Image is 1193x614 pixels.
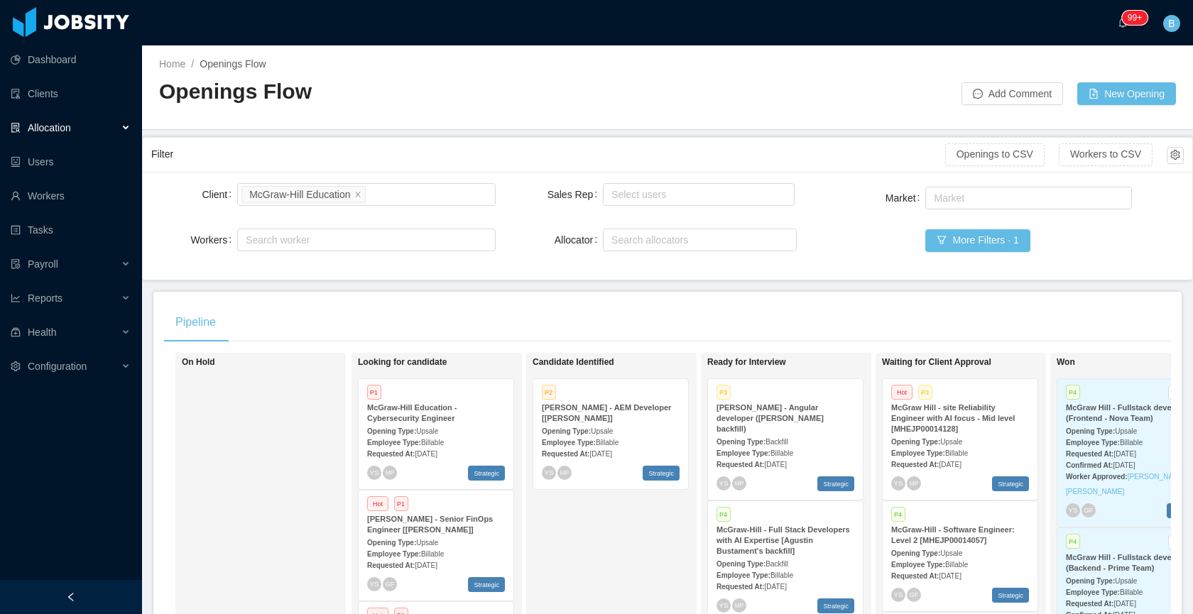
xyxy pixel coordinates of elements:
span: P4 [717,507,731,522]
span: YS [719,601,728,609]
span: Health [28,327,56,338]
span: Strategic [817,476,854,491]
strong: Opening Type: [542,427,591,435]
button: icon: file-addNew Opening [1077,82,1176,105]
span: Strategic [468,466,505,481]
span: Upsale [940,549,962,557]
strong: Worker Approved: [1066,473,1128,481]
i: icon: medicine-box [11,327,21,337]
strong: Opening Type: [367,427,416,435]
i: icon: close [354,190,361,199]
strong: Employee Type: [891,561,945,569]
strong: Requested At: [367,561,415,569]
span: Billable [421,439,444,446]
span: P4 [1066,385,1080,400]
span: Billable [1120,588,1143,596]
span: MP [735,602,743,608]
strong: Employee Type: [1066,439,1120,446]
span: Upsale [416,539,438,547]
span: Allocation [28,122,71,133]
a: Home [159,58,185,70]
span: P2 [542,385,556,400]
strong: Requested At: [717,461,764,468]
span: P1 [367,385,381,400]
strong: McGraw Hill - Fullstack developer (Backend - Prime Team) [1066,553,1190,572]
strong: Employee Type: [1066,588,1120,596]
h2: Openings Flow [159,77,668,106]
span: GF [909,591,918,598]
span: Billable [596,439,619,446]
span: MP [386,469,394,476]
button: icon: setting [1167,147,1184,164]
input: Market [930,190,937,207]
strong: [PERSON_NAME] - Angular developer ([PERSON_NAME] backfill) [717,403,824,433]
strong: McGraw Hill - site Reliability Engineer with AI focus - Mid level [MHEJP00014128] [891,403,1015,433]
sup: 245 [1122,11,1148,25]
li: McGraw-Hill Education [241,186,365,203]
span: YS [893,479,903,487]
strong: McGraw-Hill - Full Stack Developers with AI Expertise [Agustin Bustament's backfill] [717,525,850,555]
strong: Requested At: [542,450,589,458]
span: YS [1068,507,1077,515]
span: Strategic [817,598,854,613]
a: icon: auditClients [11,80,131,108]
span: Openings Flow [200,58,266,70]
strong: Requested At: [891,461,939,468]
a: icon: userWorkers [11,182,131,210]
i: icon: solution [11,123,21,133]
span: Billable [945,561,968,569]
span: P4 [1066,534,1080,549]
label: Workers [190,234,237,246]
strong: McGraw-Hill Education - Cybersecurity Engineer [367,403,457,422]
div: Pipeline [164,302,227,342]
span: Billable [770,449,793,457]
span: P1 [394,496,408,511]
div: McGraw-Hill Education [249,187,350,202]
span: Payroll [28,258,58,270]
span: Reports [28,292,62,304]
strong: Employee Type: [367,439,421,446]
span: Strategic [992,476,1029,491]
span: [DATE] [939,461,961,468]
strong: Opening Type: [717,438,766,446]
span: P3 [717,385,731,400]
span: Backfill [766,438,788,446]
div: Market [934,191,1117,205]
a: icon: pie-chartDashboard [11,45,131,74]
span: Upsale [940,438,962,446]
span: [DATE] [415,450,437,458]
span: / [191,58,194,70]
span: Upsale [1115,577,1137,585]
span: YS [369,468,378,476]
h1: Looking for candidate [358,357,557,368]
strong: Requested At: [717,583,764,591]
input: Allocator [607,231,615,248]
span: YS [893,591,903,598]
span: Upsale [1115,427,1137,435]
strong: McGraw Hill - Fullstack developer (Frontend - Nova Team) [1066,403,1190,422]
input: Workers [241,231,249,248]
label: Client [202,189,237,200]
span: Strategic [468,577,505,592]
span: [DATE] [1113,461,1135,469]
div: Filter [151,141,945,168]
h1: On Hold [182,357,381,368]
strong: [PERSON_NAME] - Senior FinOps Engineer [[PERSON_NAME]] [367,515,493,534]
strong: Confirmed At: [1066,461,1113,469]
a: icon: profileTasks [11,216,131,244]
strong: Opening Type: [1066,577,1115,585]
span: [DATE] [1113,450,1135,458]
input: Client [369,186,376,203]
span: Hot [367,496,388,511]
span: Billable [945,449,968,457]
h1: Ready for Interview [707,357,906,368]
span: MP [560,469,569,476]
strong: Employee Type: [717,449,770,457]
span: Strategic [992,588,1029,603]
span: B [1168,15,1175,32]
div: Select users [611,187,780,202]
span: [DATE] [939,572,961,580]
strong: Employee Type: [717,571,770,579]
span: GF [1084,507,1093,514]
span: YS [719,479,728,487]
